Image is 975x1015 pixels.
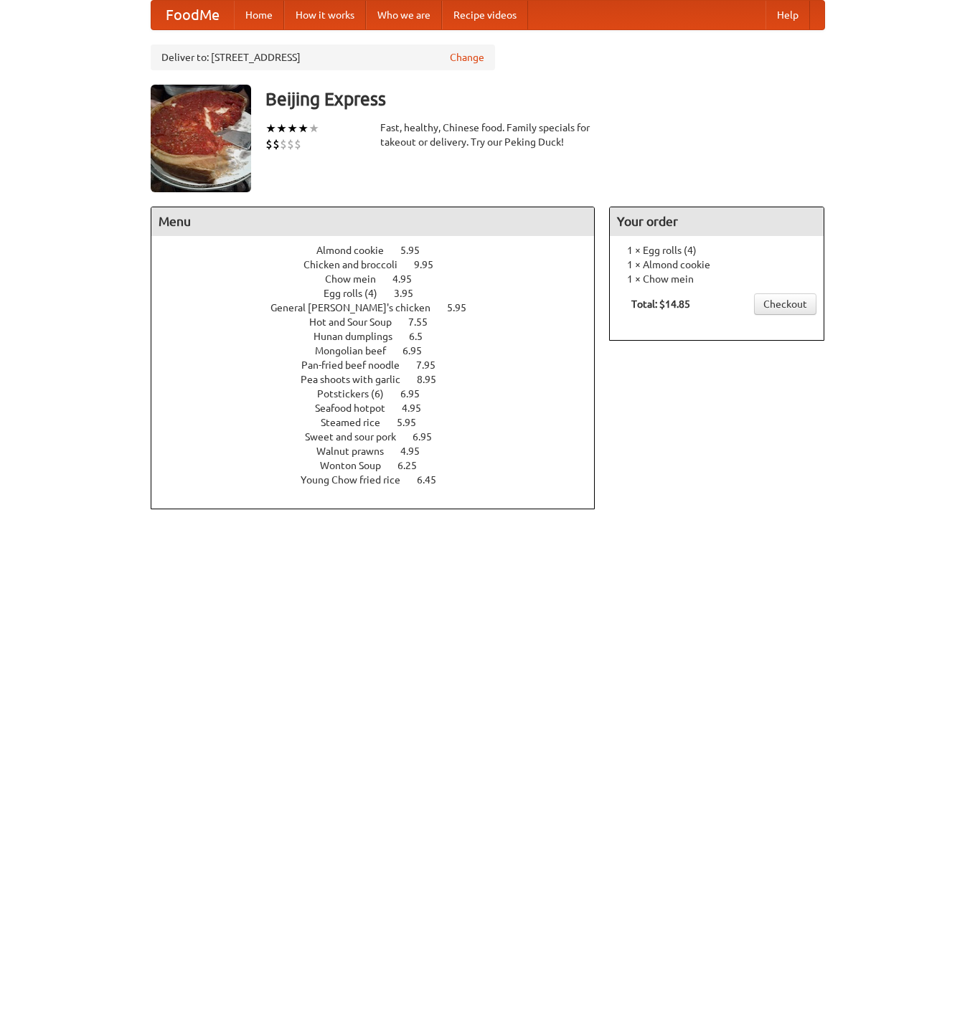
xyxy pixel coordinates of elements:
[151,1,234,29] a: FoodMe
[265,85,825,113] h3: Beijing Express
[234,1,284,29] a: Home
[317,388,398,400] span: Potstickers (6)
[298,121,308,136] li: ★
[315,345,448,357] a: Mongolian beef 6.95
[321,417,395,428] span: Steamed rice
[320,460,443,471] a: Wonton Soup 6.25
[273,136,280,152] li: $
[400,445,434,457] span: 4.95
[151,85,251,192] img: angular.jpg
[617,258,816,272] li: 1 × Almond cookie
[314,331,407,342] span: Hunan dumplings
[610,207,824,236] h4: Your order
[408,316,442,328] span: 7.55
[301,374,463,385] a: Pea shoots with garlic 8.95
[301,474,463,486] a: Young Chow fried rice 6.45
[305,431,458,443] a: Sweet and sour pork 6.95
[265,136,273,152] li: $
[316,445,446,457] a: Walnut prawns 4.95
[617,243,816,258] li: 1 × Egg rolls (4)
[417,474,451,486] span: 6.45
[287,121,298,136] li: ★
[617,272,816,286] li: 1 × Chow mein
[301,474,415,486] span: Young Chow fried rice
[324,288,440,299] a: Egg rolls (4) 3.95
[320,460,395,471] span: Wonton Soup
[394,288,428,299] span: 3.95
[280,136,287,152] li: $
[416,359,450,371] span: 7.95
[287,136,294,152] li: $
[315,345,400,357] span: Mongolian beef
[409,331,437,342] span: 6.5
[402,402,435,414] span: 4.95
[754,293,816,315] a: Checkout
[309,316,406,328] span: Hot and Sour Soup
[294,136,301,152] li: $
[631,298,690,310] b: Total: $14.85
[315,402,448,414] a: Seafood hotpot 4.95
[442,1,528,29] a: Recipe videos
[402,345,436,357] span: 6.95
[392,273,426,285] span: 4.95
[366,1,442,29] a: Who we are
[325,273,438,285] a: Chow mein 4.95
[308,121,319,136] li: ★
[766,1,810,29] a: Help
[317,388,446,400] a: Potstickers (6) 6.95
[414,259,448,270] span: 9.95
[309,316,454,328] a: Hot and Sour Soup 7.55
[303,259,460,270] a: Chicken and broccoli 9.95
[397,460,431,471] span: 6.25
[450,50,484,65] a: Change
[400,388,434,400] span: 6.95
[303,259,412,270] span: Chicken and broccoli
[301,359,414,371] span: Pan-fried beef noodle
[316,245,398,256] span: Almond cookie
[417,374,451,385] span: 8.95
[380,121,595,149] div: Fast, healthy, Chinese food. Family specials for takeout or delivery. Try our Peking Duck!
[270,302,445,313] span: General [PERSON_NAME]'s chicken
[305,431,410,443] span: Sweet and sour pork
[315,402,400,414] span: Seafood hotpot
[265,121,276,136] li: ★
[301,374,415,385] span: Pea shoots with garlic
[314,331,449,342] a: Hunan dumplings 6.5
[447,302,481,313] span: 5.95
[413,431,446,443] span: 6.95
[321,417,443,428] a: Steamed rice 5.95
[151,207,595,236] h4: Menu
[276,121,287,136] li: ★
[400,245,434,256] span: 5.95
[151,44,495,70] div: Deliver to: [STREET_ADDRESS]
[270,302,493,313] a: General [PERSON_NAME]'s chicken 5.95
[324,288,392,299] span: Egg rolls (4)
[316,245,446,256] a: Almond cookie 5.95
[284,1,366,29] a: How it works
[325,273,390,285] span: Chow mein
[397,417,430,428] span: 5.95
[301,359,462,371] a: Pan-fried beef noodle 7.95
[316,445,398,457] span: Walnut prawns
